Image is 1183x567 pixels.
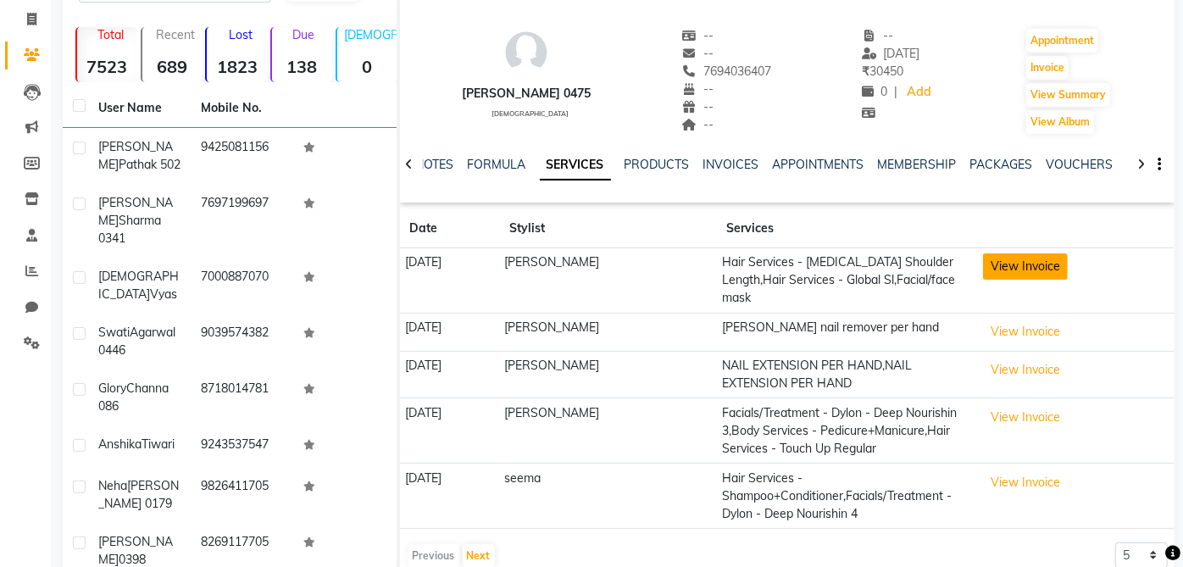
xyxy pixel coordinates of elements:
[681,81,714,97] span: --
[400,313,499,351] td: [DATE]
[681,64,771,79] span: 7694036407
[499,313,717,351] td: [PERSON_NAME]
[98,139,173,172] span: [PERSON_NAME]
[214,27,267,42] p: Lost
[1026,110,1094,134] button: View Album
[703,157,759,172] a: INVOICES
[862,28,894,43] span: --
[98,478,127,493] span: Neha
[862,64,869,79] span: ₹
[862,84,887,99] span: 0
[1047,157,1114,172] a: VOUCHERS
[716,209,978,248] th: Services
[681,117,714,132] span: --
[191,184,293,258] td: 7697199697
[119,157,181,172] span: pathak 502
[499,248,717,314] td: [PERSON_NAME]
[716,351,978,398] td: NAIL EXTENSION PER HAND,NAIL EXTENSION PER HAND
[716,464,978,529] td: Hair Services - Shampoo+Conditioner,Facials/Treatment - Dylon - Deep Nourishin 4
[1026,83,1110,107] button: View Summary
[716,248,978,314] td: Hair Services - [MEDICAL_DATA] Shoulder Length,Hair Services - Global Sl,Facial/face mask
[400,248,499,314] td: [DATE]
[468,157,526,172] a: FORMULA
[1026,29,1098,53] button: Appointment
[191,258,293,314] td: 7000887070
[970,157,1033,172] a: PACKAGES
[499,209,717,248] th: Stylist
[149,27,203,42] p: Recent
[499,398,717,464] td: [PERSON_NAME]
[492,109,569,118] span: [DEMOGRAPHIC_DATA]
[191,425,293,467] td: 9243537547
[983,470,1068,496] button: View Invoice
[98,436,142,452] span: Anshika
[681,99,714,114] span: --
[98,269,179,302] span: [DEMOGRAPHIC_DATA]
[716,398,978,464] td: Facials/Treatment - Dylon - Deep Nourishin 3,Body Services - Pedicure+Manicure,Hair Services - To...
[150,286,177,302] span: vyas
[191,370,293,425] td: 8718014781
[98,381,126,396] span: Glory
[499,464,717,529] td: seema
[904,81,934,104] a: Add
[540,150,611,181] a: SERVICES
[499,351,717,398] td: [PERSON_NAME]
[1026,56,1069,80] button: Invoice
[191,89,293,128] th: Mobile No.
[337,56,397,77] strong: 0
[191,314,293,370] td: 9039574382
[681,46,714,61] span: --
[98,195,173,228] span: [PERSON_NAME]
[98,213,161,246] span: Sharma 0341
[142,436,175,452] span: Tiwari
[191,467,293,523] td: 9826411705
[681,28,714,43] span: --
[272,56,332,77] strong: 138
[98,325,130,340] span: Swati
[98,381,169,414] span: Channa 086
[862,64,903,79] span: 30450
[98,478,179,511] span: [PERSON_NAME] 0179
[501,27,552,78] img: avatar
[894,83,897,101] span: |
[716,313,978,351] td: [PERSON_NAME] nail remover per hand
[416,157,454,172] a: NOTES
[862,46,920,61] span: [DATE]
[77,56,137,77] strong: 7523
[84,27,137,42] p: Total
[983,404,1068,431] button: View Invoice
[400,209,499,248] th: Date
[207,56,267,77] strong: 1823
[773,157,864,172] a: APPOINTMENTS
[191,128,293,184] td: 9425081156
[400,351,499,398] td: [DATE]
[98,534,173,567] span: [PERSON_NAME]
[878,157,957,172] a: MEMBERSHIP
[625,157,690,172] a: PRODUCTS
[344,27,397,42] p: [DEMOGRAPHIC_DATA]
[400,464,499,529] td: [DATE]
[983,319,1068,345] button: View Invoice
[462,85,591,103] div: [PERSON_NAME] 0475
[275,27,332,42] p: Due
[98,325,175,358] span: Agarwal 0446
[119,552,146,567] span: 0398
[400,398,499,464] td: [DATE]
[88,89,191,128] th: User Name
[983,357,1068,383] button: View Invoice
[142,56,203,77] strong: 689
[983,253,1068,280] button: View Invoice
